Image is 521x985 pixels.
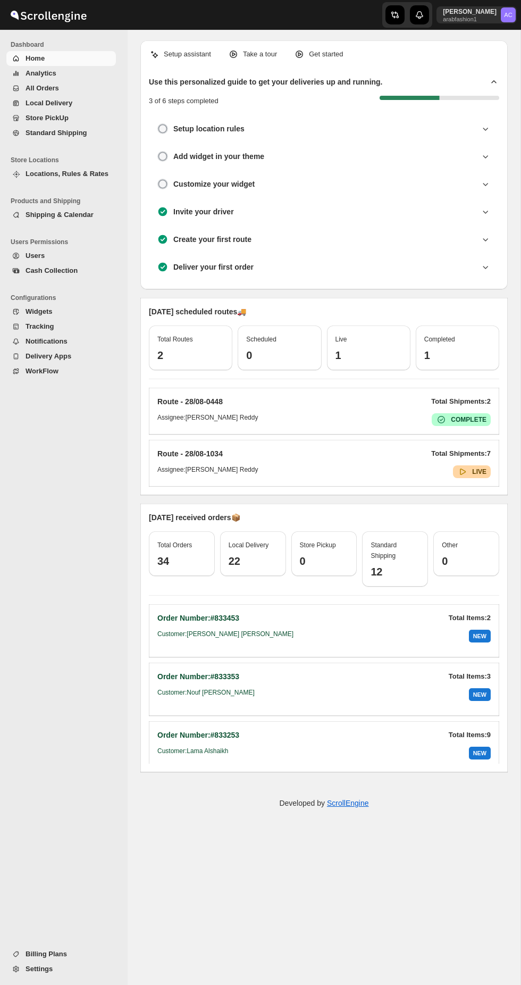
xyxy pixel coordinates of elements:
span: Locations, Rules & Rates [26,170,108,178]
h3: 22 [229,555,278,567]
span: Total Routes [157,336,193,343]
span: Total Orders [157,541,192,549]
button: Settings [6,962,116,976]
p: Total Shipments: 7 [431,448,491,459]
span: Billing Plans [26,950,67,958]
p: [DATE] scheduled routes 🚚 [149,306,499,317]
h2: Route - 28/08-0448 [157,396,223,407]
button: Users [6,248,116,263]
span: Users Permissions [11,238,120,246]
p: Total Shipments: 2 [431,396,491,407]
h3: 0 [300,555,349,567]
h6: Assignee: [PERSON_NAME] Reddy [157,413,258,426]
span: Store Locations [11,156,120,164]
h6: Customer: [PERSON_NAME] [PERSON_NAME] [157,630,293,642]
button: Widgets [6,304,116,319]
span: All Orders [26,84,59,92]
span: Completed [424,336,455,343]
button: Locations, Rules & Rates [6,166,116,181]
span: Store Pickup [300,541,336,549]
h3: 0 [246,349,313,362]
p: [PERSON_NAME] [443,7,497,16]
button: Cash Collection [6,263,116,278]
h2: Order Number: #833253 [157,730,239,740]
button: Analytics [6,66,116,81]
h2: Order Number: #833453 [157,613,239,623]
p: [DATE] received orders 📦 [149,512,499,523]
button: Delivery Apps [6,349,116,364]
h2: Use this personalized guide to get your deliveries up and running. [149,77,383,87]
b: COMPLETE [451,416,486,423]
span: Home [26,54,45,62]
h3: Customize your widget [173,179,255,189]
h2: Route - 28/08-1034 [157,448,223,459]
p: Total Items: 3 [449,671,491,682]
span: Users [26,252,45,260]
h3: 0 [442,555,491,567]
div: NEW [469,630,491,642]
p: arabfashion1 [443,16,497,22]
p: Take a tour [243,49,277,60]
p: 3 of 6 steps completed [149,96,219,106]
button: All Orders [6,81,116,96]
h6: Customer: Lama Alshaikh [157,747,228,759]
img: ScrollEngine [9,2,88,28]
span: Products and Shipping [11,197,120,205]
h3: 34 [157,555,206,567]
h3: Deliver your first order [173,262,254,272]
button: Shipping & Calendar [6,207,116,222]
button: Notifications [6,334,116,349]
span: Scheduled [246,336,276,343]
span: Standard Shipping [26,129,87,137]
h3: Setup location rules [173,123,245,134]
div: NEW [469,747,491,759]
b: LIVE [472,468,486,475]
span: Live [335,336,347,343]
span: Cash Collection [26,266,78,274]
h3: Add widget in your theme [173,151,264,162]
span: Store PickUp [26,114,69,122]
button: Billing Plans [6,947,116,962]
button: Tracking [6,319,116,334]
span: Notifications [26,337,68,345]
p: Total Items: 9 [449,730,491,740]
span: Delivery Apps [26,352,71,360]
span: Analytics [26,69,56,77]
h3: 12 [371,565,419,578]
button: WorkFlow [6,364,116,379]
button: Home [6,51,116,66]
h6: Customer: Nouf [PERSON_NAME] [157,688,255,701]
span: Configurations [11,294,120,302]
span: Tracking [26,322,54,330]
h2: Order Number: #833353 [157,671,239,682]
span: Standard Shipping [371,541,397,560]
p: Setup assistant [164,49,211,60]
span: Local Delivery [26,99,72,107]
p: Get started [309,49,343,60]
a: ScrollEngine [327,799,369,807]
h3: Create your first route [173,234,251,245]
p: Developed by [279,798,368,808]
span: Settings [26,965,53,973]
text: AC [504,12,512,18]
h3: 1 [424,349,491,362]
button: User menu [436,6,517,23]
span: Other [442,541,458,549]
span: Local Delivery [229,541,268,549]
span: Shipping & Calendar [26,211,94,219]
span: Dashboard [11,40,120,49]
div: NEW [469,688,491,701]
h3: 1 [335,349,402,362]
span: Widgets [26,307,52,315]
h6: Assignee: [PERSON_NAME] Reddy [157,465,258,478]
span: WorkFlow [26,367,58,375]
p: Total Items: 2 [449,613,491,623]
h3: Invite your driver [173,206,234,217]
span: Abizer Chikhly [501,7,516,22]
h3: 2 [157,349,224,362]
